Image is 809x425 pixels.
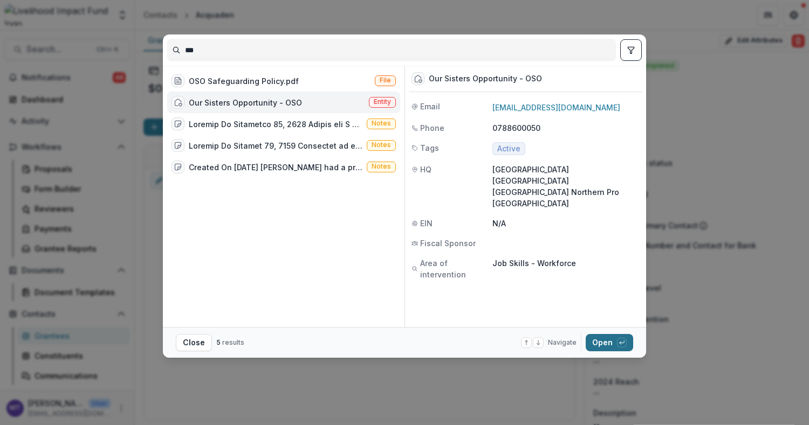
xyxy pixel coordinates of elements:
[189,75,299,87] div: OSO Safeguarding Policy.pdf
[372,120,391,127] span: Notes
[548,338,577,347] span: Navigate
[586,334,633,351] button: Open
[420,238,476,249] span: Fiscal Sponsor
[497,144,520,154] span: Active
[372,141,391,149] span: Notes
[216,338,221,346] span: 5
[420,218,433,229] span: EIN
[420,257,492,280] span: Area of intervention
[189,140,362,151] div: Loremip Do Sitamet 79, 7159 Consectet ad elit sed DOE Temporincid, U lab e dolo magn aliq ENI adm...
[492,103,620,112] a: [EMAIL_ADDRESS][DOMAIN_NAME]
[420,164,431,175] span: HQ
[420,142,439,154] span: Tags
[429,74,542,83] div: Our Sisters Opportunity - OSO
[189,97,302,108] div: Our Sisters Opportunity - OSO
[222,338,244,346] span: results
[176,334,212,351] button: Close
[189,119,362,130] div: Loremip Do Sitametco 85, 2628 Adipis eli S doeiusm TEM in utl 80et Dolore 0286 mag ali en adm ven...
[420,122,444,134] span: Phone
[620,39,642,61] button: toggle filters
[374,98,391,106] span: Entity
[492,122,640,134] p: 0788600050
[420,101,440,112] span: Email
[189,162,362,173] div: Created On [DATE] [PERSON_NAME] had a productive time at [GEOGRAPHIC_DATA] having had several con...
[492,257,640,269] p: Job Skills - Workforce
[492,218,640,229] p: N/A
[492,164,640,209] p: [GEOGRAPHIC_DATA] [GEOGRAPHIC_DATA] [GEOGRAPHIC_DATA] Northern Pro [GEOGRAPHIC_DATA]
[380,76,391,84] span: File
[372,163,391,170] span: Notes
